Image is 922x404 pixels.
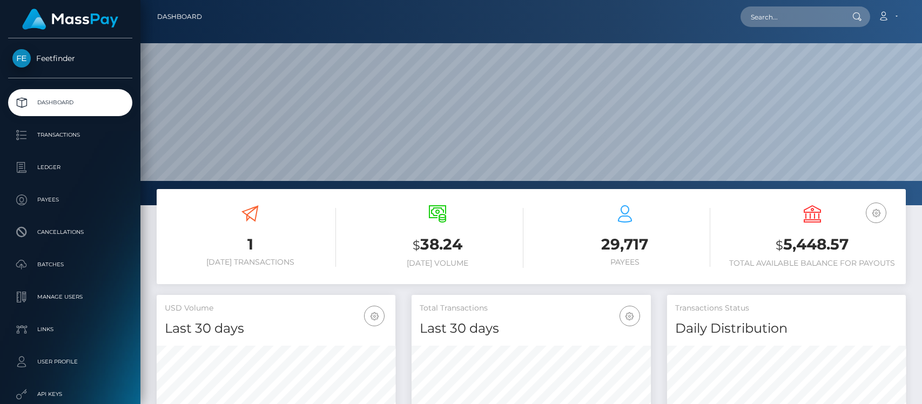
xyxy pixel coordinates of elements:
[726,259,898,268] h6: Total Available Balance for Payouts
[8,154,132,181] a: Ledger
[8,284,132,311] a: Manage Users
[8,316,132,343] a: Links
[8,219,132,246] a: Cancellations
[12,192,128,208] p: Payees
[165,234,336,255] h3: 1
[420,303,642,314] h5: Total Transactions
[12,159,128,176] p: Ledger
[675,319,898,338] h4: Daily Distribution
[165,303,387,314] h5: USD Volume
[12,224,128,240] p: Cancellations
[157,5,202,28] a: Dashboard
[22,9,118,30] img: MassPay Logo
[12,386,128,402] p: API Keys
[12,354,128,370] p: User Profile
[165,319,387,338] h4: Last 30 days
[776,238,783,253] small: $
[165,258,336,267] h6: [DATE] Transactions
[12,95,128,111] p: Dashboard
[413,238,420,253] small: $
[352,259,523,268] h6: [DATE] Volume
[675,303,898,314] h5: Transactions Status
[741,6,842,27] input: Search...
[12,49,31,68] img: Feetfinder
[540,258,711,267] h6: Payees
[8,122,132,149] a: Transactions
[8,348,132,375] a: User Profile
[12,127,128,143] p: Transactions
[12,321,128,338] p: Links
[420,319,642,338] h4: Last 30 days
[726,234,898,256] h3: 5,448.57
[352,234,523,256] h3: 38.24
[8,89,132,116] a: Dashboard
[8,186,132,213] a: Payees
[8,251,132,278] a: Batches
[8,53,132,63] span: Feetfinder
[12,257,128,273] p: Batches
[12,289,128,305] p: Manage Users
[540,234,711,255] h3: 29,717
